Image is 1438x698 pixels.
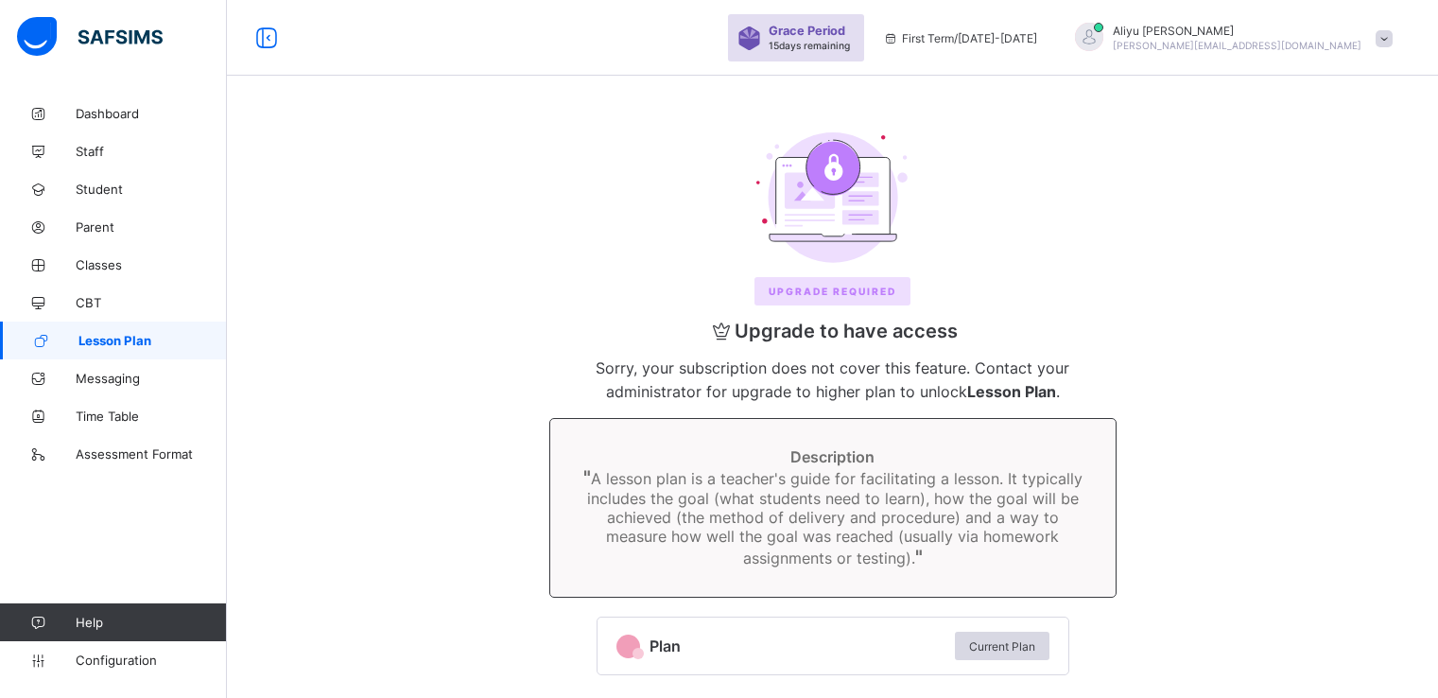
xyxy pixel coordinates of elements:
[650,637,945,655] span: Plan
[769,286,896,297] span: Upgrade REQUIRED
[549,320,1117,342] span: Upgrade to have access
[76,615,226,630] span: Help
[1113,40,1361,51] span: [PERSON_NAME][EMAIL_ADDRESS][DOMAIN_NAME]
[76,446,227,462] span: Assessment Format
[76,144,227,159] span: Staff
[583,469,1083,567] span: A lesson plan is a teacher's guide for facilitating a lesson. It typically includes the goal (wha...
[76,295,227,310] span: CBT
[769,24,845,38] span: Grace Period
[76,409,227,424] span: Time Table
[756,132,910,263] img: upgrade.6110063f93bfcd33cea47338b18df3b1.svg
[1056,23,1402,54] div: AliyuUmar
[579,447,1087,466] span: Description
[737,26,761,50] img: sticker-purple.71386a28dfed39d6af7621340158ba97.svg
[76,653,226,668] span: Configuration
[883,31,1037,45] span: session/term information
[76,219,227,235] span: Parent
[967,382,1056,401] b: Lesson Plan
[76,371,227,386] span: Messaging
[769,40,850,51] span: 15 days remaining
[1113,24,1361,38] span: Aliyu [PERSON_NAME]
[76,257,227,272] span: Classes
[76,106,227,121] span: Dashboard
[969,639,1035,654] span: Current Plan
[915,546,923,568] span: "
[76,182,227,197] span: Student
[596,358,1069,401] span: Sorry, your subscription does not cover this feature. Contact your administrator for upgrade to h...
[78,333,227,348] span: Lesson Plan
[583,466,591,489] span: "
[17,17,163,57] img: safsims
